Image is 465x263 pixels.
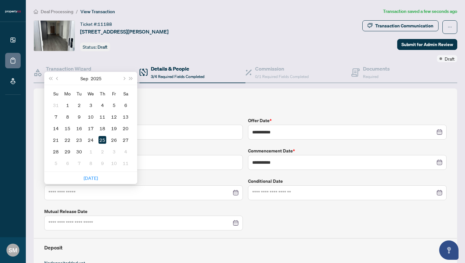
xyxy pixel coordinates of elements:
td: 2025-09-12 [108,111,120,122]
div: Ticket #: [80,20,112,28]
td: 2025-09-05 [108,99,120,111]
div: 8 [64,113,71,121]
div: 1 [87,148,95,155]
label: Firm Date [44,178,243,185]
button: Choose a month [80,72,88,85]
span: home [34,9,38,14]
td: 2025-09-28 [50,146,62,157]
td: 2025-09-22 [62,134,73,146]
div: 13 [122,113,129,121]
img: logo [5,10,21,14]
td: 2025-10-04 [120,146,131,157]
button: Open asap [439,240,459,260]
div: 20 [122,124,129,132]
button: Choose a year [91,72,101,85]
button: Submit for Admin Review [397,39,457,50]
td: 2025-10-01 [85,146,97,157]
div: 9 [98,159,106,167]
div: 2 [98,148,106,155]
td: 2025-09-13 [120,111,131,122]
th: Sa [120,88,131,99]
th: Fr [108,88,120,99]
div: 10 [87,113,95,121]
th: Su [50,88,62,99]
td: 2025-09-29 [62,146,73,157]
th: We [85,88,97,99]
td: 2025-09-07 [50,111,62,122]
td: 2025-10-02 [97,146,108,157]
span: Required [363,74,378,79]
div: 7 [52,113,60,121]
div: 22 [64,136,71,144]
td: 2025-09-11 [97,111,108,122]
div: 25 [98,136,106,144]
div: 11 [98,113,106,121]
div: 15 [64,124,71,132]
div: 28 [52,148,60,155]
div: Status: [80,43,110,51]
td: 2025-09-21 [50,134,62,146]
div: 3 [87,101,95,109]
td: 2025-08-31 [50,99,62,111]
div: 17 [87,124,95,132]
span: 11188 [98,21,112,27]
div: 31 [52,101,60,109]
td: 2025-09-17 [85,122,97,134]
div: 5 [52,159,60,167]
td: 2025-09-15 [62,122,73,134]
button: Last year (Control + left) [47,72,54,85]
label: Offer Date [248,117,447,124]
div: 12 [110,113,118,121]
td: 2025-10-05 [50,157,62,169]
div: 26 [110,136,118,144]
button: Previous month (PageUp) [54,72,61,85]
button: Next month (PageDown) [120,72,127,85]
label: Accepted Price [44,117,243,124]
td: 2025-09-01 [62,99,73,111]
div: 24 [87,136,95,144]
div: 3 [110,148,118,155]
div: 9 [75,113,83,121]
div: 8 [87,159,95,167]
td: 2025-10-07 [73,157,85,169]
button: Next year (Control + right) [128,72,135,85]
div: 6 [64,159,71,167]
span: View Transaction [80,9,115,15]
th: Mo [62,88,73,99]
td: 2025-10-08 [85,157,97,169]
div: 14 [52,124,60,132]
span: Draft [445,55,455,62]
td: 2025-09-03 [85,99,97,111]
button: Transaction Communication [362,20,439,31]
td: 2025-09-23 [73,134,85,146]
td: 2025-10-06 [62,157,73,169]
td: 2025-10-03 [108,146,120,157]
td: 2025-09-25 [97,134,108,146]
div: 18 [98,124,106,132]
span: Draft [98,44,108,50]
div: 19 [110,124,118,132]
th: Tu [73,88,85,99]
div: 21 [52,136,60,144]
div: Transaction Communication [375,21,433,31]
div: 1 [64,101,71,109]
td: 2025-09-19 [108,122,120,134]
td: 2025-09-24 [85,134,97,146]
div: 16 [75,124,83,132]
h4: Documents [363,65,390,73]
td: 2025-10-10 [108,157,120,169]
span: Submit for Admin Review [401,39,453,50]
article: Transaction saved a few seconds ago [383,8,457,15]
td: 2025-09-27 [120,134,131,146]
td: 2025-09-18 [97,122,108,134]
li: / [76,8,78,15]
td: 2025-09-10 [85,111,97,122]
div: 29 [64,148,71,155]
div: 7 [75,159,83,167]
div: 30 [75,148,83,155]
td: 2025-09-04 [97,99,108,111]
td: 2025-09-02 [73,99,85,111]
span: Deal Processing [41,9,73,15]
th: Th [97,88,108,99]
span: [STREET_ADDRESS][PERSON_NAME] [80,28,169,35]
